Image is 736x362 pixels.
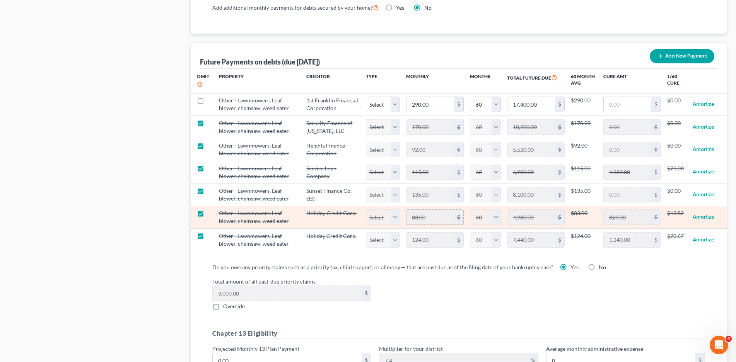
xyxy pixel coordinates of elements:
[424,4,432,11] span: No
[212,329,705,338] h5: Chapter 13 Eligibility
[651,120,661,134] div: $
[213,229,301,251] td: Other - Lawnmowers, Leaf blower, chainsaw, weed eater
[667,116,686,138] td: $0.00
[693,119,714,135] button: Amortize
[651,210,661,224] div: $
[507,142,555,157] input: 0.00
[454,97,463,112] div: $
[213,184,301,206] td: Other - Lawnmowers, Leaf blower, chainsaw, weed eater
[599,264,606,270] span: No
[555,165,564,180] div: $
[604,120,651,134] input: 0.00
[213,206,301,228] td: Other - Lawnmowers, Leaf blower, chainsaw, weed eater
[454,142,463,157] div: $
[300,93,366,116] td: 1st Franklin Financial Corporation
[555,97,564,112] div: $
[693,142,714,157] button: Amortize
[726,336,732,342] span: 4
[212,263,553,271] label: Do you owe any priority claims such as a priority tax, child support, or alimony ─ that are past ...
[693,165,714,180] button: Amortize
[555,233,564,247] div: $
[300,184,366,206] td: Sunset Finance Co, LLC
[507,187,555,202] input: 0.00
[300,206,366,228] td: Holiday Credit Corp.
[555,210,564,224] div: $
[396,4,404,11] span: Yes
[710,336,728,354] iframe: Intercom live chat
[300,69,366,93] th: Creditor
[570,264,579,270] span: Yes
[571,161,597,183] td: $115.00
[693,97,714,112] button: Amortize
[454,210,463,224] div: $
[667,184,686,206] td: $0.00
[667,161,686,183] td: $23.00
[555,187,564,202] div: $
[362,286,371,301] div: $
[667,229,686,251] td: $20.67
[651,233,661,247] div: $
[212,3,379,12] label: Add additional monthly payments for debts secured by your home?
[406,233,454,247] input: 0.00
[667,138,686,161] td: $0.00
[191,69,213,93] th: Omit
[604,165,651,180] input: 0.00
[212,345,299,353] label: Projected Monthly 13 Plan Payment
[406,165,454,180] input: 0.00
[507,97,555,112] input: 0.00
[667,93,686,116] td: $0.00
[454,233,463,247] div: $
[604,97,651,112] input: 0.00
[507,165,555,180] input: 0.00
[571,116,597,138] td: $170.00
[555,142,564,157] div: $
[200,57,320,66] div: Future Payments on debts (due [DATE])
[667,69,686,93] th: 1/60 Cure
[507,120,555,134] input: 0.00
[604,233,651,247] input: 0.00
[213,69,301,93] th: Property
[406,210,454,224] input: 0.00
[454,187,463,202] div: $
[693,232,714,248] button: Amortize
[604,142,651,157] input: 0.00
[507,210,555,224] input: 0.00
[470,69,501,93] th: Months
[406,187,454,202] input: 0.00
[400,69,470,93] th: Monthly
[571,69,597,93] th: 60 Month Avg
[507,233,555,247] input: 0.00
[300,229,366,251] td: Holiday Credit Corp.
[366,69,400,93] th: Type
[454,120,463,134] div: $
[571,229,597,251] td: $124.00
[571,93,597,116] td: $290.00
[300,138,366,161] td: Heights Finance Corporation
[223,303,245,309] span: Override
[406,97,454,112] input: 0.00
[213,161,301,183] td: Other - Lawnmowers, Leaf blower, chainsaw, weed eater
[571,138,597,161] td: $92.00
[213,93,301,116] td: Other - Lawnmowers, Leaf blower, chainsaw, weed eater
[555,120,564,134] div: $
[571,184,597,206] td: $135.00
[546,345,643,353] label: Average monthly administrative expense
[651,97,661,112] div: $
[571,206,597,228] td: $83.00
[406,120,454,134] input: 0.00
[604,187,651,202] input: 0.00
[213,286,362,301] input: 0.00
[406,142,454,157] input: 0.00
[213,116,301,138] td: Other - Lawnmowers, Leaf blower, chainsaw, weed eater
[300,116,366,138] td: Security Finance of [US_STATE], LLC
[651,187,661,202] div: $
[667,206,686,228] td: $13.82
[604,210,651,224] input: 0.00
[208,277,709,286] label: Total amount of all past-due priority claims
[651,165,661,180] div: $
[650,49,714,63] button: Add New Payment
[213,138,301,161] td: Other - Lawnmowers, Leaf blower, chainsaw, weed eater
[693,209,714,225] button: Amortize
[379,345,443,353] label: Multiplier for your district
[501,69,571,93] th: Total Future Due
